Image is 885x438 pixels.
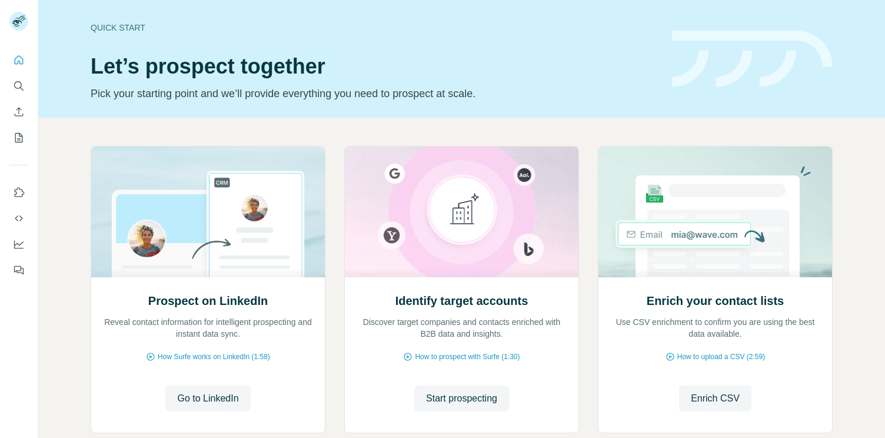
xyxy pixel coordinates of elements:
div: Quick start [91,22,658,34]
button: Feedback [9,260,28,281]
span: How to upload a CSV (2:59) [677,351,765,362]
p: Discover target companies and contacts enriched with B2B data and insights. [357,316,567,340]
span: How to prospect with Surfe (1:30) [415,351,520,362]
p: Reveal contact information for intelligent prospecting and instant data sync. [103,316,313,340]
span: Start prospecting [426,391,497,406]
img: banner [672,31,833,88]
h2: Identify target accounts [395,293,528,309]
button: Use Surfe on LinkedIn [9,182,28,203]
button: Dashboard [9,234,28,255]
button: Enrich CSV [679,386,751,412]
img: Enrich your contact lists [598,147,833,277]
p: Use CSV enrichment to confirm you are using the best data available. [610,316,820,340]
button: Quick start [9,49,28,71]
button: Use Surfe API [9,208,28,229]
h2: Enrich your contact lists [647,293,784,309]
h2: Prospect on LinkedIn [148,293,268,309]
button: My lists [9,127,28,148]
span: How Surfe works on LinkedIn (1:58) [158,351,270,362]
img: Identify target accounts [344,147,579,277]
h1: Let’s prospect together [91,55,658,78]
button: Go to LinkedIn [165,386,250,412]
button: Start prospecting [414,386,509,412]
button: Enrich CSV [9,101,28,122]
img: Prospect on LinkedIn [91,147,325,277]
span: Enrich CSV [691,391,740,406]
span: Go to LinkedIn [177,391,238,406]
p: Pick your starting point and we’ll provide everything you need to prospect at scale. [91,85,658,102]
button: Search [9,75,28,97]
